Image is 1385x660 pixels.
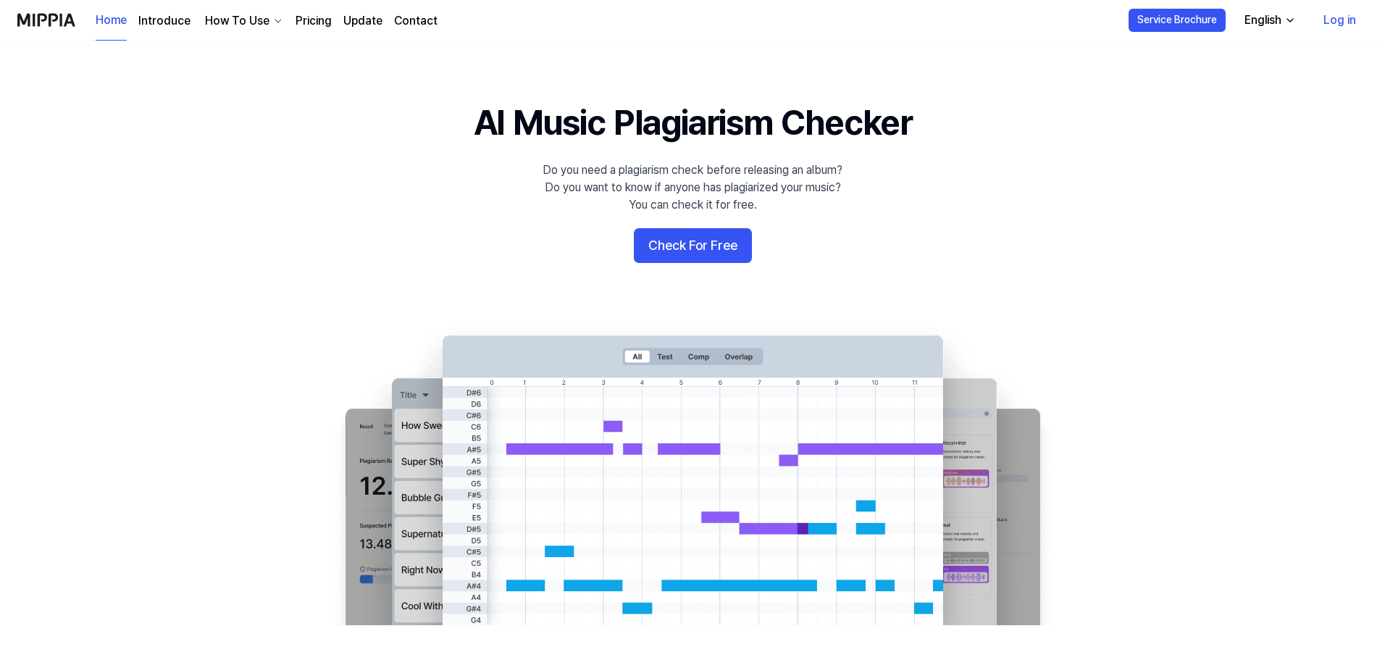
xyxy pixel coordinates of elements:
[1242,12,1284,29] div: English
[634,228,752,263] button: Check For Free
[343,12,382,30] a: Update
[316,321,1069,625] img: main Image
[296,12,332,30] a: Pricing
[1233,6,1305,35] button: English
[394,12,438,30] a: Contact
[138,12,191,30] a: Introduce
[543,162,842,214] div: Do you need a plagiarism check before releasing an album? Do you want to know if anyone has plagi...
[202,12,284,30] button: How To Use
[1129,9,1226,32] button: Service Brochure
[202,12,272,30] div: How To Use
[474,99,912,147] h1: AI Music Plagiarism Checker
[96,1,127,41] a: Home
